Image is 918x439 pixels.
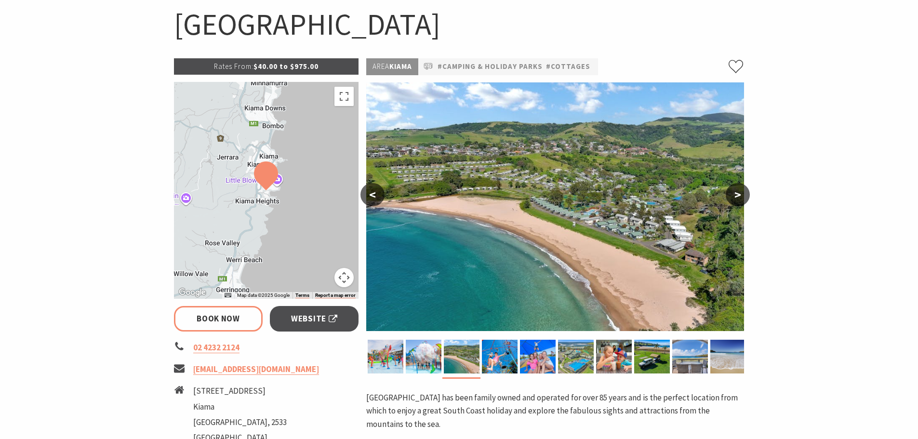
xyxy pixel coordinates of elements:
[174,5,745,44] h1: [GEOGRAPHIC_DATA]
[334,268,354,287] button: Map camera controls
[726,183,750,206] button: >
[174,58,359,75] p: $40.00 to $975.00
[214,62,253,71] span: Rates From:
[546,61,590,73] a: #Cottages
[373,62,389,71] span: Area
[225,292,231,299] button: Keyboard shortcuts
[315,293,356,298] a: Report a map error
[634,340,670,373] img: Camping sites
[444,340,479,373] img: BIG4 Easts Beach Kiama aerial view
[366,391,744,431] p: [GEOGRAPHIC_DATA] has been family owned and operated for over 85 years and is the perfect locatio...
[291,312,337,325] span: Website
[193,364,319,375] a: [EMAIL_ADDRESS][DOMAIN_NAME]
[174,306,263,332] a: Book Now
[520,340,556,373] img: Jumping pillow with a group of friends sitting in the foreground and girl jumping in air behind them
[366,82,744,331] img: BIG4 Easts Beach Kiama aerial view
[176,286,208,299] img: Google
[193,400,287,413] li: Kiama
[368,340,403,373] img: Sunny's Aquaventure Park at BIG4 Easts Beach Kiama Holiday Park
[360,183,385,206] button: <
[482,340,518,373] img: Kids on Ropeplay
[366,58,418,75] p: Kiama
[237,293,290,298] span: Map data ©2025 Google
[334,87,354,106] button: Toggle fullscreen view
[270,306,359,332] a: Website
[176,286,208,299] a: Open this area in Google Maps (opens a new window)
[438,61,543,73] a: #Camping & Holiday Parks
[672,340,708,373] img: Beach View Cabins
[596,340,632,373] img: Children having drinks at the cafe
[406,340,441,373] img: Sunny's Aquaventure Park at BIG4 Easts Beach Kiama Holiday Park
[295,293,309,298] a: Terms
[710,340,746,373] img: BIG4 Easts Beach Kiama beachfront with water and ocean
[193,385,287,398] li: [STREET_ADDRESS]
[558,340,594,373] img: Aerial view of the resort pool at BIG4 Easts Beach Kiama Holiday Park
[193,342,239,353] a: 02 4232 2124
[193,416,287,429] li: [GEOGRAPHIC_DATA], 2533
